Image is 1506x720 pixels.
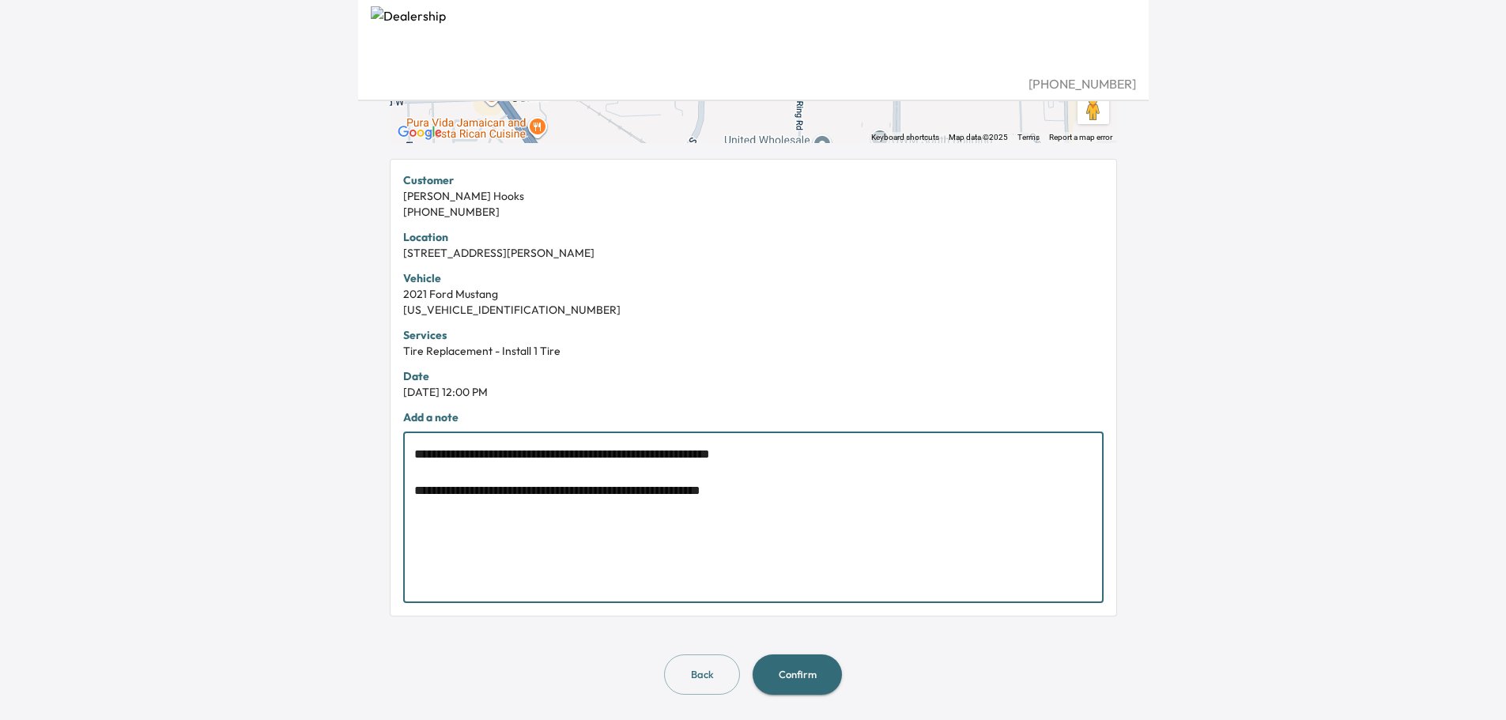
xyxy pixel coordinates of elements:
[403,384,1104,400] div: [DATE] 12:00 PM
[403,369,429,383] strong: Date
[403,286,1104,302] div: 2021 Ford Mustang
[1049,133,1112,141] a: Report a map error
[403,230,448,244] strong: Location
[403,204,1104,220] div: [PHONE_NUMBER]
[403,173,454,187] strong: Customer
[403,245,1104,261] div: [STREET_ADDRESS][PERSON_NAME]
[949,133,1008,141] span: Map data ©2025
[371,74,1136,93] div: [PHONE_NUMBER]
[403,328,447,342] strong: Services
[403,188,1104,204] div: [PERSON_NAME] Hooks
[753,654,842,695] button: Confirm
[1078,92,1109,124] button: Drag Pegman onto the map to open Street View
[403,302,1104,318] div: [US_VEHICLE_IDENTIFICATION_NUMBER]
[394,123,446,143] img: Google
[403,271,441,285] strong: Vehicle
[871,132,939,143] button: Keyboard shortcuts
[1017,133,1040,141] a: Terms (opens in new tab)
[394,123,446,143] a: Open this area in Google Maps (opens a new window)
[403,343,1104,359] div: Tire Replacement - Install 1 Tire
[664,654,740,695] button: Back
[403,410,459,424] strong: Add a note
[371,6,1136,74] img: Dealership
